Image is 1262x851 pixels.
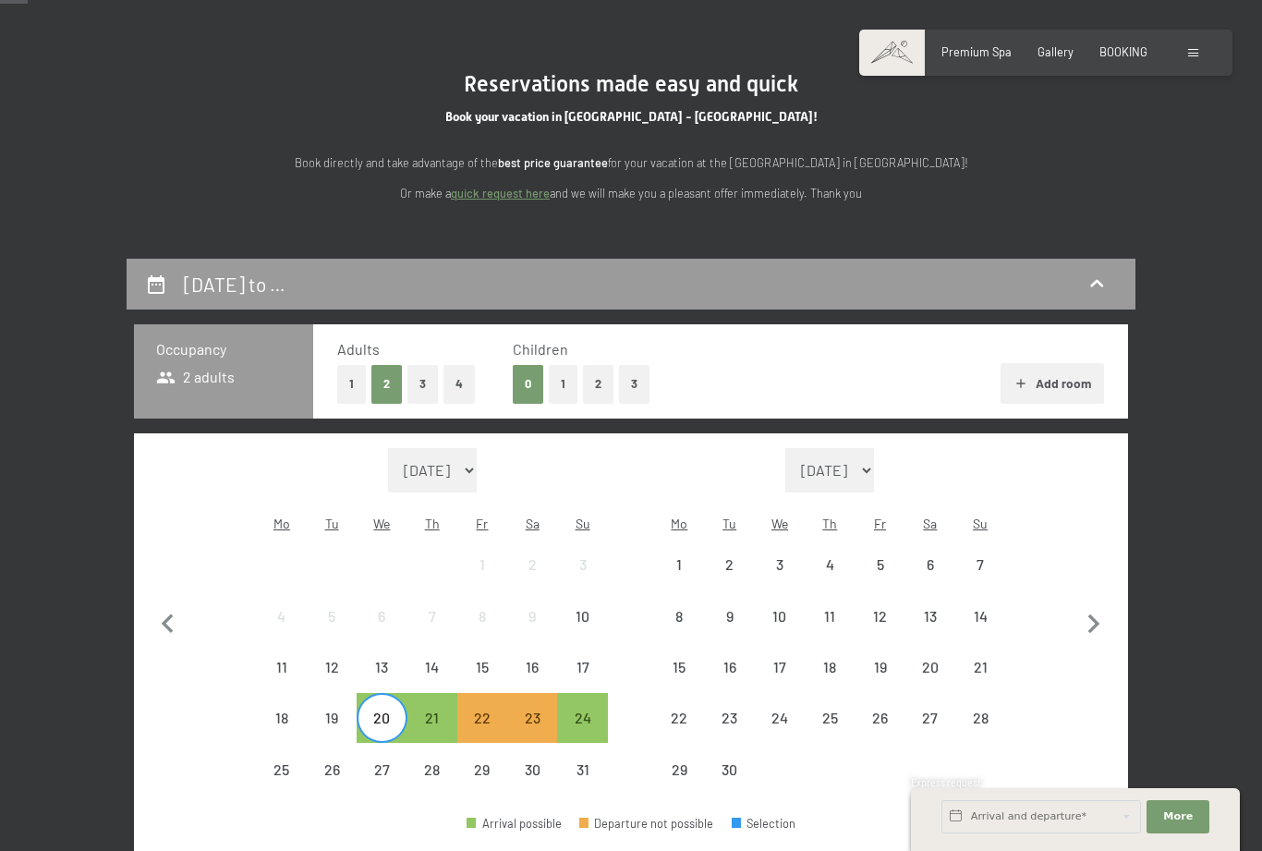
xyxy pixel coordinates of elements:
div: Departure not possible [905,591,955,641]
div: Fri Sep 26 2025 [855,693,904,743]
div: Sun Sep 21 2025 [955,642,1005,692]
a: Gallery [1038,44,1074,59]
abbr: Saturday [923,516,937,531]
abbr: Friday [476,516,488,531]
div: 16 [707,660,753,706]
abbr: Monday [273,516,290,531]
div: 13 [358,660,405,706]
div: 6 [907,557,953,603]
div: 15 [656,660,702,706]
strong: best price guarantee [498,155,608,170]
div: Mon Aug 11 2025 [257,642,307,692]
div: 2 [509,557,555,603]
div: Tue Aug 19 2025 [307,693,357,743]
div: 1 [459,557,505,603]
div: Departure not possible [507,642,557,692]
div: Departure not possible [307,591,357,641]
div: Wed Aug 06 2025 [357,591,407,641]
span: 2 adults [156,367,235,387]
div: Departure not possible [407,591,457,641]
div: 17 [757,660,803,706]
button: Previous month [149,448,188,796]
div: Departure not possible [805,540,855,590]
div: Departure not possible [855,540,904,590]
div: 19 [856,660,903,706]
div: Tue Sep 02 2025 [705,540,755,590]
div: Thu Aug 07 2025 [407,591,457,641]
div: 25 [259,762,305,808]
div: 12 [856,609,903,655]
div: Tue Sep 23 2025 [705,693,755,743]
button: 2 [583,365,613,403]
div: 23 [509,711,555,757]
div: Departure not possible [557,744,607,794]
div: Departure not possible [755,591,805,641]
div: Wed Sep 03 2025 [755,540,805,590]
div: Departure not possible [457,540,507,590]
div: 6 [358,609,405,655]
span: More [1163,809,1193,824]
div: 2 [707,557,753,603]
div: 25 [807,711,853,757]
div: Departure not possible. The selected period requires a minimum stay. [507,693,557,743]
div: Thu Sep 18 2025 [805,642,855,692]
div: Fri Sep 19 2025 [855,642,904,692]
a: Premium Spa [941,44,1012,59]
div: 19 [309,711,355,757]
div: Fri Aug 29 2025 [457,744,507,794]
div: 21 [957,660,1003,706]
div: Wed Aug 27 2025 [357,744,407,794]
div: Departure not possible. The selected period requires a minimum stay. [457,693,507,743]
div: Sat Sep 27 2025 [905,693,955,743]
div: 14 [957,609,1003,655]
div: Departure not possible [654,744,704,794]
div: Departure possible [407,693,457,743]
div: 20 [358,711,405,757]
div: 1 [656,557,702,603]
div: Sat Aug 02 2025 [507,540,557,590]
div: Departure not possible [507,744,557,794]
button: More [1147,800,1209,833]
div: Departure not possible [257,693,307,743]
div: Sun Aug 17 2025 [557,642,607,692]
div: Sun Aug 31 2025 [557,744,607,794]
div: Sun Aug 10 2025 [557,591,607,641]
div: Mon Sep 29 2025 [654,744,704,794]
abbr: Friday [874,516,886,531]
div: 13 [907,609,953,655]
div: Departure not possible [654,591,704,641]
div: 30 [509,762,555,808]
div: Departure not possible [557,591,607,641]
div: 28 [957,711,1003,757]
div: Thu Sep 11 2025 [805,591,855,641]
div: 8 [656,609,702,655]
div: Tue Aug 26 2025 [307,744,357,794]
div: Departure not possible [507,540,557,590]
abbr: Sunday [973,516,988,531]
div: Departure not possible [705,642,755,692]
div: 10 [559,609,605,655]
div: Departure not possible [855,693,904,743]
div: 9 [707,609,753,655]
div: Mon Sep 01 2025 [654,540,704,590]
div: 21 [409,711,455,757]
div: Departure possible [357,693,407,743]
div: 22 [656,711,702,757]
span: Adults [337,340,380,358]
div: 3 [559,557,605,603]
span: Reservations made easy and quick [464,71,798,97]
div: Wed Sep 10 2025 [755,591,805,641]
div: Departure not possible [457,591,507,641]
div: Departure not possible [955,540,1005,590]
div: 27 [358,762,405,808]
div: Departure not possible [755,693,805,743]
div: Sat Sep 06 2025 [905,540,955,590]
div: Arrival possible [467,818,562,830]
div: Departure not possible [357,591,407,641]
div: Departure not possible [257,744,307,794]
div: Sat Aug 09 2025 [507,591,557,641]
div: Departure not possible [457,744,507,794]
abbr: Wednesday [771,516,788,531]
div: Departure not possible [755,540,805,590]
